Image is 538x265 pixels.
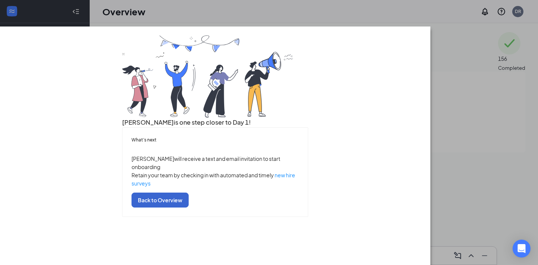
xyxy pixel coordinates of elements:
h5: What’s next [132,137,299,143]
img: you are all set [122,35,294,118]
a: new hire surveys [132,172,295,187]
div: Open Intercom Messenger [513,240,531,258]
button: Back to Overview [132,193,189,208]
p: Retain your team by checking in with automated and timely [132,171,299,187]
h3: [PERSON_NAME] is one step closer to Day 1! [122,118,309,127]
p: [PERSON_NAME] will receive a text and email invitation to start onboarding [132,155,299,171]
